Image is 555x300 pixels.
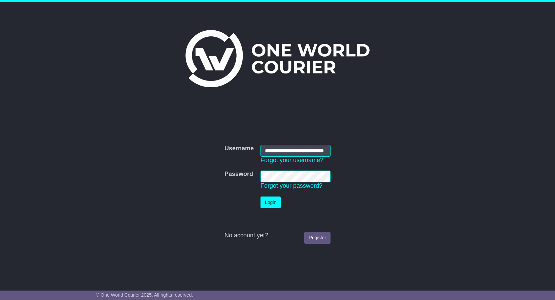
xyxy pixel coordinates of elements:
[96,292,193,298] span: © One World Courier 2025. All rights reserved.
[261,197,281,208] button: Login
[261,182,322,189] a: Forgot your password?
[224,145,254,152] label: Username
[224,171,253,178] label: Password
[185,30,369,87] img: One World
[304,232,331,244] a: Register
[224,232,331,239] div: No account yet?
[261,157,323,163] a: Forgot your username?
